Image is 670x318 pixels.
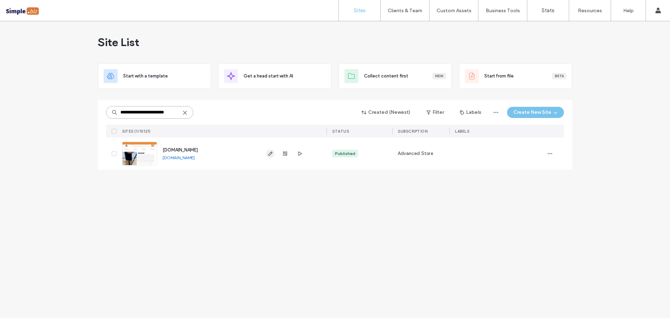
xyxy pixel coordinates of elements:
[163,147,198,153] a: [DOMAIN_NAME]
[364,73,408,80] span: Collect content first
[98,63,211,89] div: Start with a template
[459,63,572,89] div: Start from fileBeta
[484,73,514,80] span: Start from file
[218,63,332,89] div: Get a head start with AI
[419,107,451,118] button: Filter
[123,73,168,80] span: Start with a template
[623,8,634,14] label: Help
[486,8,520,14] label: Business Tools
[454,107,487,118] button: Labels
[244,73,293,80] span: Get a head start with AI
[388,8,422,14] label: Clients & Team
[335,150,355,157] div: Published
[354,7,366,14] label: Sites
[398,129,427,134] span: SUBSCRIPTION
[552,73,566,79] div: Beta
[398,150,433,157] span: Advanced Store
[455,129,469,134] span: LABELS
[542,7,554,14] label: Stats
[122,129,151,134] span: SITES (1/15121)
[356,107,417,118] button: Created (Newest)
[98,35,139,49] span: Site List
[332,129,349,134] span: STATUS
[578,8,602,14] label: Resources
[432,73,446,79] div: New
[338,63,452,89] div: Collect content firstNew
[16,5,30,11] span: Help
[163,155,195,160] a: [DOMAIN_NAME]
[437,8,471,14] label: Custom Assets
[507,107,564,118] button: Create New Site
